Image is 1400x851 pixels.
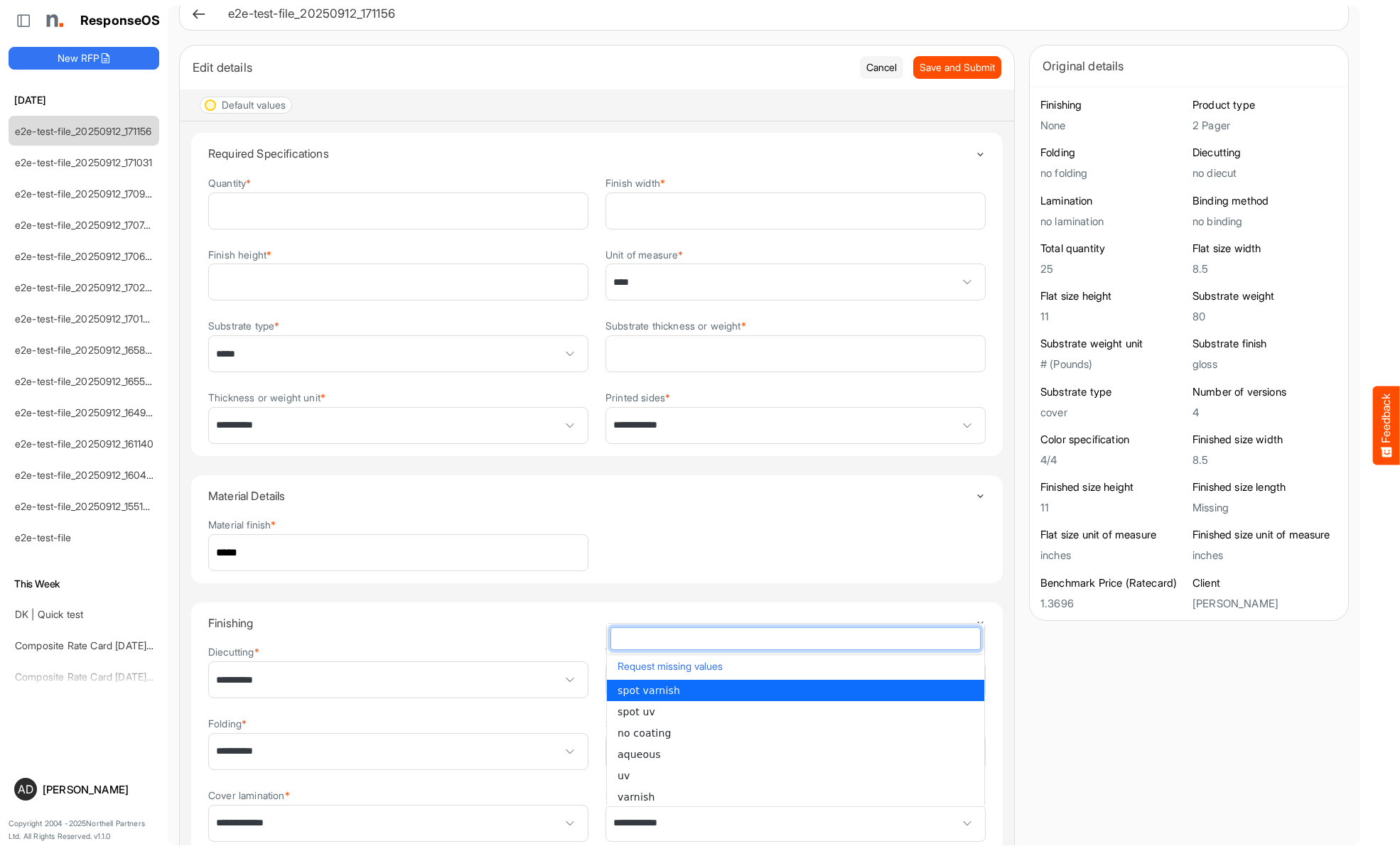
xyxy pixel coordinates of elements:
h5: 25 [1040,263,1185,275]
h5: 4 [1192,406,1337,418]
p: Copyright 2004 - 2025 Northell Partners Ltd. All Rights Reserved. v 1.1.0 [9,818,159,842]
h6: Substrate weight unit [1040,337,1185,351]
label: Unit of measure [605,249,684,260]
h6: Color specification [1040,433,1185,447]
span: spot uv [618,706,655,717]
h5: inches [1192,549,1337,561]
label: Folding [208,718,247,729]
button: Feedback [1373,386,1400,465]
a: e2e-test-file_20250912_164942 [15,406,158,418]
a: e2e-test-file [15,531,71,543]
a: DK | Quick test [15,608,83,620]
h6: Binding method [1192,194,1337,208]
div: Edit details [193,58,849,77]
button: New RFP [9,47,159,70]
summary: Toggle content [208,475,986,516]
a: e2e-test-file_20250912_155107 [15,500,155,512]
label: Substrate coating [605,790,690,801]
h5: no binding [1192,215,1337,227]
label: Cover lamination [208,790,290,801]
div: [PERSON_NAME] [43,784,154,795]
h5: 1.3696 [1040,597,1185,609]
summary: Toggle content [208,602,986,644]
h5: 11 [1040,310,1185,322]
h4: Material Details [208,489,975,502]
a: e2e-test-file_20250912_165500 [15,375,158,387]
a: Composite Rate Card [DATE]_smaller [15,639,183,651]
h5: 8.5 [1192,454,1337,466]
a: e2e-test-file_20250912_171031 [15,156,153,168]
span: aqueous [618,749,661,760]
a: e2e-test-file_20250912_170108 [15,313,156,325]
h6: [DATE] [9,92,159,108]
h4: Finishing [208,617,975,629]
span: no coating [618,727,671,739]
h6: Finished size length [1192,480,1337,494]
label: Diecutting [208,646,259,657]
h5: None [1040,119,1185,131]
h5: 4/4 [1040,454,1185,466]
h6: Finishing [1040,98,1185,112]
a: e2e-test-file_20250912_171156 [15,125,152,137]
span: AD [18,784,33,795]
label: Quantity [208,178,251,188]
h6: Number of versions [1192,385,1337,399]
img: Northell [39,6,68,35]
label: Thickness or weight unit [208,392,325,403]
h6: Client [1192,576,1337,590]
h5: no lamination [1040,215,1185,227]
h6: Benchmark Price (Ratecard) [1040,576,1185,590]
button: Request missing values [614,657,977,676]
h6: Diecutting [1192,146,1337,160]
label: Printed sides [605,392,670,403]
h6: Finished size width [1192,433,1337,447]
summary: Toggle content [208,133,986,174]
h6: Flat size height [1040,289,1185,303]
h5: 80 [1192,310,1337,322]
a: e2e-test-file_20250912_170747 [15,219,156,231]
h6: Finished size height [1040,480,1185,494]
label: Substrate lamination [605,718,703,729]
h5: 11 [1040,502,1185,514]
h5: inches [1040,549,1185,561]
label: Finish width [605,178,665,188]
ul: popup [607,680,984,808]
label: Substrate thickness or weight [605,320,746,331]
h6: Lamination [1040,194,1185,208]
button: Cancel [860,56,903,79]
h5: # (Pounds) [1040,358,1185,370]
a: e2e-test-file_20250912_160454 [15,469,159,481]
h6: Flat size unit of measure [1040,528,1185,542]
label: Trimming [605,646,653,657]
h5: Missing [1192,502,1337,514]
h6: Product type [1192,98,1337,112]
div: Default values [222,100,286,110]
h6: Flat size width [1192,242,1337,256]
input: dropdownlistfilter [611,628,980,649]
span: spot varnish [618,685,680,696]
h6: Folding [1040,146,1185,160]
h6: Substrate weight [1192,289,1337,303]
label: Material finish [208,519,276,530]
div: dropdownlist [606,623,985,806]
h6: Substrate type [1040,385,1185,399]
a: e2e-test-file_20250912_170636 [15,250,157,262]
button: Save and Submit Progress [913,56,1001,79]
h4: Required Specifications [208,147,975,160]
h6: Finished size unit of measure [1192,528,1337,542]
label: Substrate type [208,320,279,331]
h5: no folding [1040,167,1185,179]
h6: e2e-test-file_20250912_171156 [228,8,1325,20]
span: uv [618,770,630,781]
div: Original details [1043,56,1335,76]
h5: cover [1040,406,1185,418]
h5: 2 Pager [1192,119,1337,131]
a: e2e-test-file_20250912_165858 [15,344,157,356]
h5: 8.5 [1192,263,1337,275]
h6: This Week [9,576,159,592]
h6: Total quantity [1040,242,1185,256]
label: Finish height [208,249,271,260]
a: e2e-test-file_20250912_170222 [15,281,157,293]
h5: no diecut [1192,167,1337,179]
h5: [PERSON_NAME] [1192,597,1337,609]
